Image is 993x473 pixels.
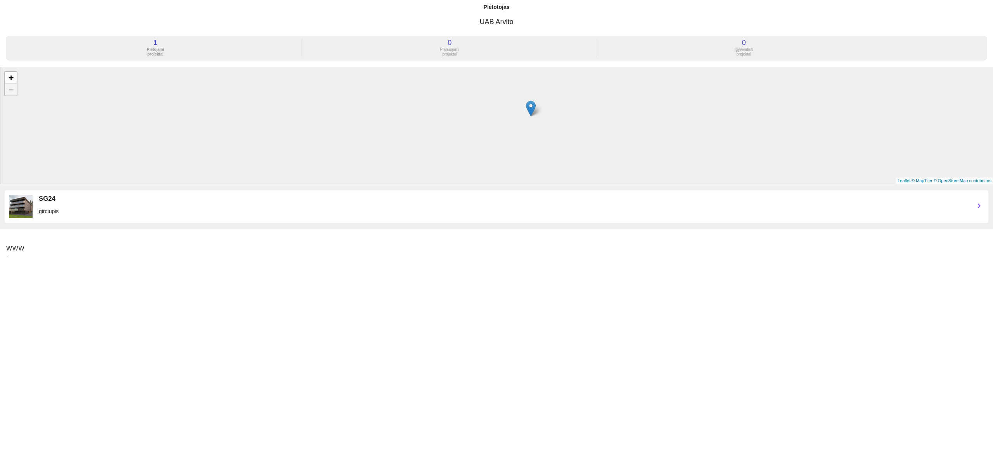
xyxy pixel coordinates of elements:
[5,84,17,96] a: Zoom out
[898,178,910,183] a: Leaflet
[598,50,890,57] a: 0 Įgyvendintiprojektai
[9,195,33,218] img: 7RnsCvUqBr.PNG
[484,3,510,11] div: Plėtotojas
[974,201,984,210] i: chevron_right
[39,207,968,215] div: girciupis
[6,252,987,259] span: -
[6,14,987,30] h3: UAB Arvito
[9,50,303,57] a: 1 Plėtojamiprojektai
[5,72,17,84] a: Zoom in
[598,47,890,57] div: Įgyvendinti projektai
[598,39,890,47] div: 0
[6,245,24,252] span: WWW
[303,47,596,57] div: Planuojami projektai
[934,178,991,183] a: © OpenStreetMap contributors
[912,178,932,183] a: © MapTiler
[303,39,596,47] div: 0
[9,39,302,47] div: 1
[9,47,302,57] div: Plėtojami projektai
[974,205,984,212] a: chevron_right
[303,50,597,57] a: 0 Planuojamiprojektai
[39,195,968,203] div: SG24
